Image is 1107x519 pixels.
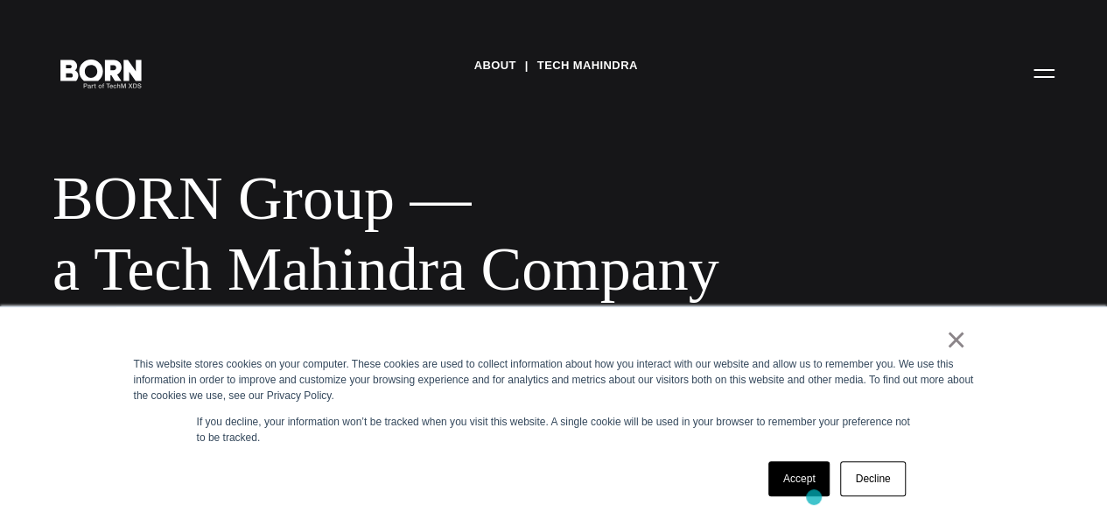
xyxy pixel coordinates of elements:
[768,461,830,496] a: Accept
[134,356,974,403] div: This website stores cookies on your computer. These cookies are used to collect information about...
[473,53,515,79] a: About
[197,414,911,445] p: If you decline, your information won’t be tracked when you visit this website. A single cookie wi...
[840,461,905,496] a: Decline
[53,163,788,305] div: BORN Group — a Tech Mahindra Company
[537,53,638,79] a: Tech Mahindra
[1023,54,1065,91] button: Open
[946,332,967,347] a: ×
